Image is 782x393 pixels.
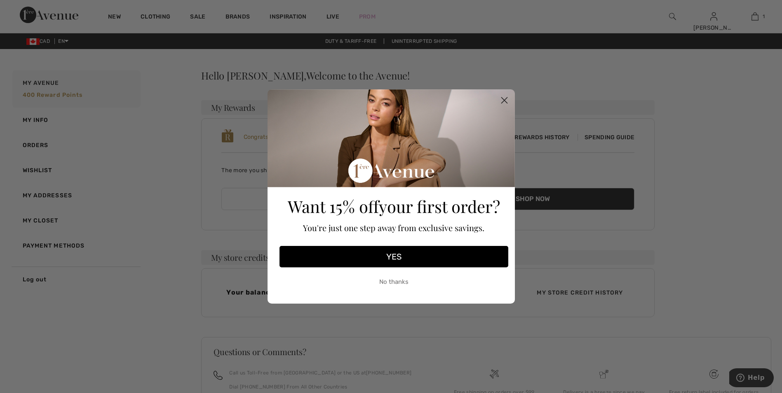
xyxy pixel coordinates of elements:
span: Want 15% off [288,195,379,217]
button: Close dialog [497,93,512,108]
button: No thanks [279,271,508,292]
span: You're just one step away from exclusive savings. [303,222,484,233]
button: YES [279,246,508,267]
span: your first order? [379,195,500,217]
span: Help [19,6,35,13]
